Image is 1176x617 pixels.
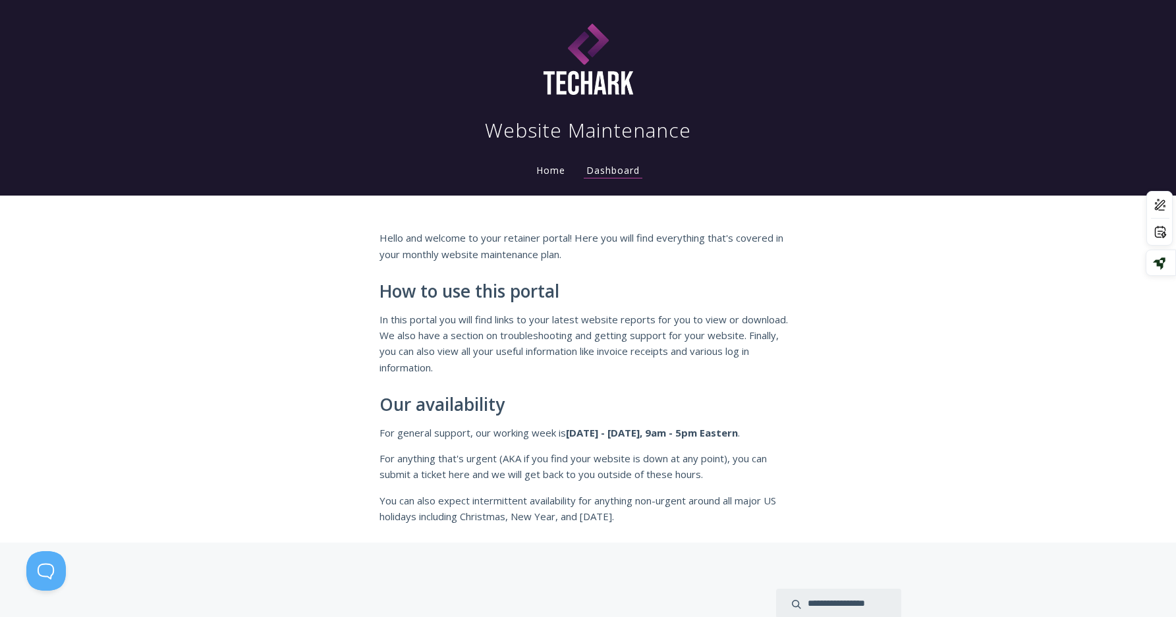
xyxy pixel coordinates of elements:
[379,450,797,483] p: For anything that's urgent (AKA if you find your website is down at any point), you can submit a ...
[584,164,642,178] a: Dashboard
[566,426,738,439] strong: [DATE] - [DATE], 9am - 5pm Eastern
[379,282,797,302] h2: How to use this portal
[379,230,797,262] p: Hello and welcome to your retainer portal! Here you will find everything that's covered in your m...
[379,425,797,441] p: For general support, our working week is .
[26,551,66,591] iframe: Toggle Customer Support
[379,493,797,525] p: You can also expect intermittent availability for anything non-urgent around all major US holiday...
[485,117,691,144] h1: Website Maintenance
[379,311,797,376] p: In this portal you will find links to your latest website reports for you to view or download. We...
[534,164,568,176] a: Home
[379,395,797,415] h2: Our availability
